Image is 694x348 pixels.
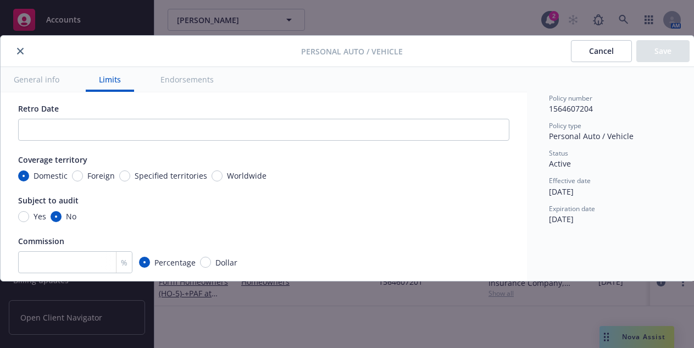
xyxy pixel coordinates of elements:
[549,121,581,130] span: Policy type
[139,257,150,268] input: Percentage
[549,214,574,224] span: [DATE]
[549,148,568,158] span: Status
[86,67,134,92] button: Limits
[200,257,211,268] input: Dollar
[227,170,267,181] span: Worldwide
[549,93,592,103] span: Policy number
[215,257,237,268] span: Dollar
[549,131,634,141] span: Personal Auto / Vehicle
[87,170,115,181] span: Foreign
[549,204,595,213] span: Expiration date
[18,103,59,114] span: Retro Date
[1,67,73,92] button: General info
[18,154,87,165] span: Coverage territory
[66,211,76,222] span: No
[549,186,574,197] span: [DATE]
[135,170,207,181] span: Specified territories
[147,67,227,92] button: Endorsements
[549,176,591,185] span: Effective date
[34,211,46,222] span: Yes
[51,211,62,222] input: No
[18,236,64,246] span: Commission
[549,103,593,114] span: 1564607204
[212,170,223,181] input: Worldwide
[154,257,196,268] span: Percentage
[18,211,29,222] input: Yes
[18,195,79,206] span: Subject to audit
[72,170,83,181] input: Foreign
[34,170,68,181] span: Domestic
[18,170,29,181] input: Domestic
[301,46,403,57] span: Personal Auto / Vehicle
[549,158,571,169] span: Active
[14,45,27,58] button: close
[571,40,632,62] button: Cancel
[121,257,127,268] span: %
[119,170,130,181] input: Specified territories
